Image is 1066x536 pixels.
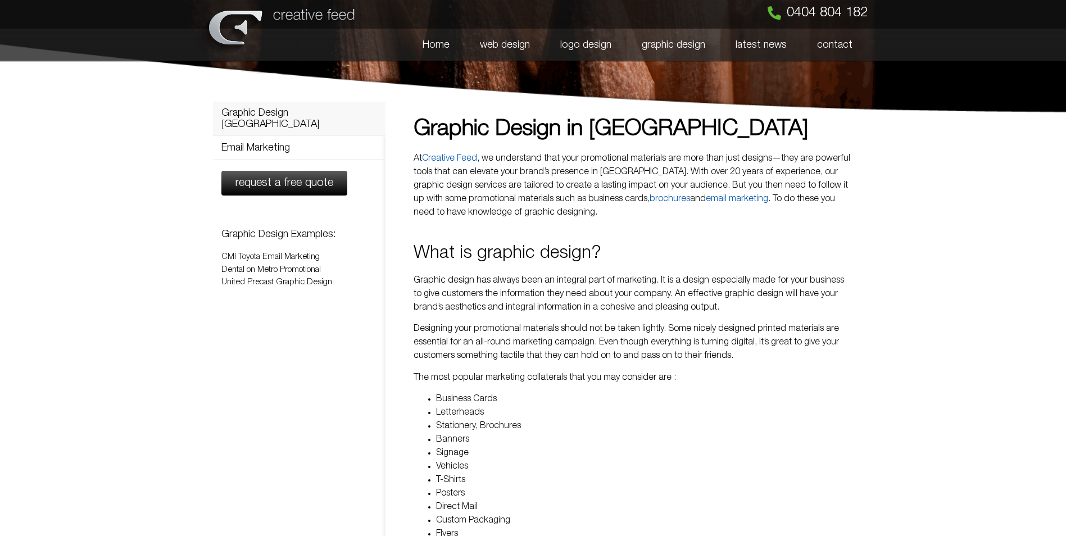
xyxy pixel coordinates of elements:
[720,29,802,61] a: latest news
[627,29,720,61] a: graphic design
[706,195,768,203] a: email marketing
[545,29,627,61] a: logo design
[436,487,851,500] li: Posters
[213,137,386,159] a: Email Marketing
[436,406,851,419] li: Letterheads
[235,178,333,189] span: request a free quote
[414,118,851,140] h1: Graphic Design in [GEOGRAPHIC_DATA]
[436,500,851,514] li: Direct Mail
[436,446,851,460] li: Signage
[364,29,868,61] nav: Menu
[802,29,868,61] a: contact
[221,253,320,261] a: CMI Toyota Email Marketing
[213,102,386,135] a: Graphic Design [GEOGRAPHIC_DATA]
[221,278,332,286] a: United Precast Graphic Design
[213,101,386,160] nav: Menu
[787,6,868,20] span: 0404 804 182
[414,243,851,264] h2: What is graphic design?
[221,266,321,274] a: Dental on Metro Promotional
[436,460,851,473] li: Vehicles
[221,229,378,239] h3: Graphic Design Examples:
[414,322,851,362] p: Designing your promotional materials should not be taken lightly. Some nicely designed printed ma...
[768,6,868,20] a: 0404 804 182
[414,155,850,189] span: , we understand that your promotional materials are more than just designs—they are powerful tool...
[436,392,851,406] li: Business Cards
[422,155,477,162] a: Creative Feed
[436,419,851,433] li: Stationery, Brochures
[414,371,851,384] p: The most popular marketing collaterals that you may consider are :
[414,274,851,314] p: Graphic design has always been an integral part of marketing. It is a design especially made for ...
[436,473,851,487] li: T-Shirts
[465,29,545,61] a: web design
[221,171,347,196] a: request a free quote
[436,514,851,527] li: Custom Packaging
[436,433,851,446] li: Banners
[407,29,465,61] a: Home
[650,195,690,203] a: brochures
[414,152,851,219] p: ou then need to follow it up with some promotional materials such as business cards, and . To do ...
[414,155,422,162] span: At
